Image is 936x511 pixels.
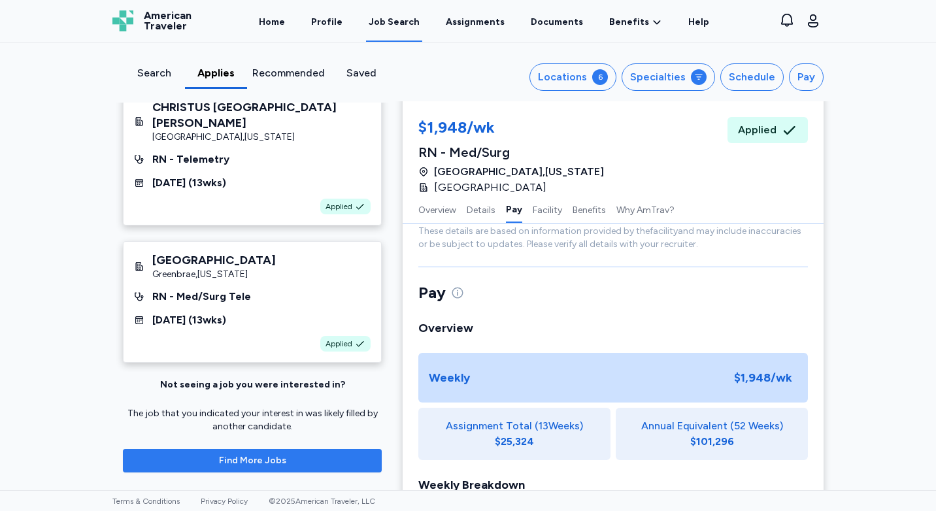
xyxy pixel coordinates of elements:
button: Benefits [573,195,606,223]
div: Pay [797,69,815,85]
button: Pay [789,63,824,91]
div: $101,296 [690,434,734,450]
button: Facility [533,195,562,223]
span: Benefits [609,16,649,29]
div: Greenbrae , [US_STATE] [152,268,276,281]
div: Saved [335,65,387,81]
button: Find More Jobs [123,449,382,472]
span: © 2025 American Traveler, LLC [269,497,375,506]
div: Schedule [729,69,775,85]
span: Applied [326,201,352,212]
div: Job Search [369,16,420,29]
div: Overview [418,319,808,337]
span: Applied [326,338,352,349]
div: $25,324 [495,434,534,450]
a: Benefits [609,16,662,29]
button: Details [467,195,495,223]
span: Assignment Total [446,418,532,434]
div: [DATE] ( 13 wks) [152,175,226,191]
div: CHRISTUS [GEOGRAPHIC_DATA][PERSON_NAME] [152,99,371,131]
span: [GEOGRAPHIC_DATA] , [US_STATE] [434,164,604,180]
div: RN - Med/Surg [418,143,604,161]
div: $1,948 /wk [729,363,797,392]
button: Specialties [622,63,715,91]
button: Schedule [720,63,784,91]
span: Annual Equivalent [641,418,727,434]
span: Applied [738,122,777,138]
a: Job Search [366,1,422,42]
span: [GEOGRAPHIC_DATA] [434,180,546,195]
span: ( 13 Weeks) [535,418,583,434]
span: Find More Jobs [219,454,286,467]
button: Locations6 [529,63,616,91]
p: These details are based on information provided by the facility and may include inaccuracies or b... [418,225,808,251]
span: (52 Weeks) [730,418,783,434]
span: Pay [418,282,446,303]
img: Logo [112,10,133,31]
button: Overview [418,195,456,223]
div: $1,948/wk [418,117,604,140]
button: Pay [506,195,522,223]
div: Not seeing a job you were interested in? [160,378,345,391]
div: Applies [190,65,242,81]
div: The job that you indicated your interest in was likely filled by another candidate. [123,407,382,433]
button: Why AmTrav? [616,195,675,223]
div: Weekly [429,369,470,387]
div: Search [128,65,180,81]
div: Recommended [252,65,325,81]
div: 6 [592,69,608,85]
span: American Traveler [144,10,192,31]
div: [GEOGRAPHIC_DATA] , [US_STATE] [152,131,371,144]
div: Locations [538,69,587,85]
div: Weekly Breakdown [418,476,808,494]
div: RN - Med/Surg Tele [152,289,251,305]
div: [DATE] ( 13 wks) [152,312,226,328]
div: Specialties [630,69,686,85]
div: [GEOGRAPHIC_DATA] [152,252,276,268]
div: RN - Telemetry [152,152,229,167]
a: Privacy Policy [201,497,248,506]
a: Terms & Conditions [112,497,180,506]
